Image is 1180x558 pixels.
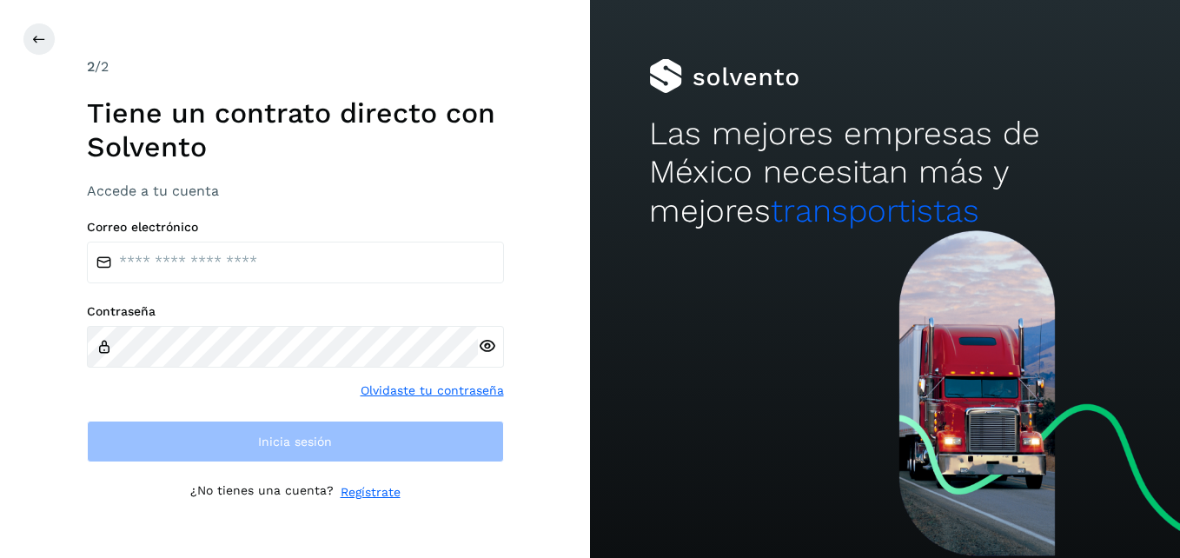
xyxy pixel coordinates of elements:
[771,192,979,229] span: transportistas
[649,115,1121,230] h2: Las mejores empresas de México necesitan más y mejores
[87,183,504,199] h3: Accede a tu cuenta
[87,304,504,319] label: Contraseña
[87,56,504,77] div: /2
[87,421,504,462] button: Inicia sesión
[87,96,504,163] h1: Tiene un contrato directo con Solvento
[87,220,504,235] label: Correo electrónico
[361,382,504,400] a: Olvidaste tu contraseña
[341,483,401,502] a: Regístrate
[87,58,95,75] span: 2
[258,435,332,448] span: Inicia sesión
[190,483,334,502] p: ¿No tienes una cuenta?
